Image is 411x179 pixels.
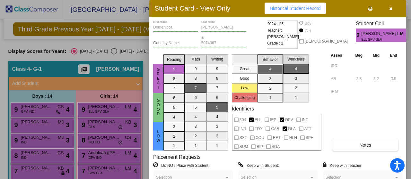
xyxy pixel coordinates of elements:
[288,125,296,133] span: GLA
[332,139,398,151] button: Notes
[356,31,361,39] span: 9
[232,106,254,112] label: Identifiers
[304,20,311,26] div: Boy
[267,27,299,40] span: Teacher: [PERSON_NAME]
[255,125,262,133] span: TDY
[273,134,281,142] span: RET
[267,40,283,46] span: Grade : 2
[289,134,297,142] span: HLH
[350,52,368,59] th: Beg
[329,52,350,59] th: Asses
[238,162,279,168] label: = Keep with Student:
[255,116,261,124] span: ELL
[304,28,311,34] div: Girl
[270,6,321,11] span: Historical Student Record
[285,116,293,124] span: GPV
[201,41,246,45] input: Enter ID
[240,116,246,124] span: 504
[265,3,326,14] button: Historical Student Record
[240,143,248,151] span: SUM
[306,134,314,142] span: SPH
[362,30,397,37] span: [PERSON_NAME]
[270,116,276,124] span: IEP
[302,116,308,124] span: INT
[362,37,393,42] span: ELL GPV GLA
[267,21,284,27] span: 2024 - 25
[304,125,311,133] span: ATT
[323,162,363,168] label: = Keep with Teacher:
[240,125,246,133] span: IND
[153,41,198,45] input: goes by name
[256,134,264,142] span: COU
[153,162,209,168] label: = Do NOT Place with Student:
[257,143,263,151] span: BIP
[331,87,348,96] input: assessment
[331,74,348,84] input: assessment
[385,52,402,59] th: End
[368,52,385,59] th: Mid
[271,125,279,133] span: CAR
[155,67,161,90] span: Great
[272,143,280,151] span: SOA
[240,134,247,142] span: SST
[155,129,161,143] span: Low
[359,142,371,148] span: Notes
[153,154,201,160] label: Placement Requests
[397,30,406,37] span: LM
[155,98,161,116] span: Good
[154,4,231,12] h3: Student Card - View Only
[305,37,348,45] span: [DEMOGRAPHIC_DATA]
[331,61,348,71] input: assessment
